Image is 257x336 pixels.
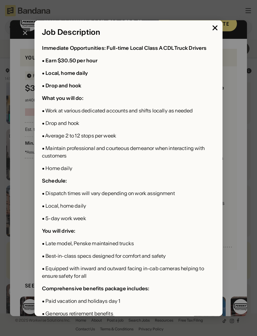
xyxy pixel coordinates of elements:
div: Immediate Opportunities: Full-time Local Class A CDL Truck Drivers [42,45,207,51]
div: • Dispatch times will vary depending on work assignment [42,189,175,197]
div: • 5-day work week [42,215,86,222]
div: • Drop and hook [42,119,79,127]
div: • Local, home daily [42,202,86,209]
div: • Late model, Penske maintained trucks [42,240,134,247]
div: • Average 2 to 12 stops per week [42,132,116,139]
div: • Generous retirement benefits [42,310,113,317]
div: What you will do: [42,95,83,101]
div: Schedule: [42,178,67,184]
div: • Best-in-class specs designed for comfort and safety [42,252,166,260]
div: • Local, home daily [42,70,88,76]
div: • Home daily [42,164,72,172]
div: • Paid vacation and holidays day 1 [42,297,120,305]
div: • Earn $30.50 per hour [42,57,98,64]
div: • Maintain professional and courteous demeanor when interacting with customers [42,144,215,159]
div: • Equipped with inward and outward facing in-cab cameras helping to ensure safety for all [42,265,215,280]
div: • Work at various dedicated accounts and shifts locally as needed [42,107,193,114]
div: You will drive: [42,228,75,234]
div: • Drop and hook [42,82,81,89]
div: Job Description [42,28,215,37]
div: Comprehensive benefits package includes: [42,285,149,292]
